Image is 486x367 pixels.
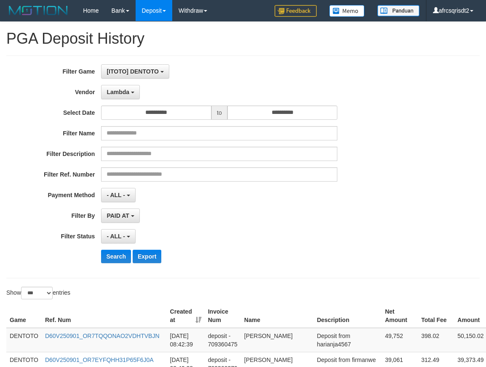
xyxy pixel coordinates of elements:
td: deposit - 709360475 [205,328,241,352]
label: Show entries [6,287,70,299]
img: MOTION_logo.png [6,4,70,17]
h1: PGA Deposit History [6,30,480,47]
span: PAID AT [107,212,129,219]
th: Name [241,304,314,328]
td: Deposit from harianja4567 [313,328,382,352]
button: - ALL - [101,229,135,243]
span: Lambda [107,89,129,95]
img: panduan.png [377,5,419,16]
img: Feedback.jpg [275,5,317,17]
a: D60V250901_OR7TQQONAO2VDHTVBJN [45,333,160,339]
button: Search [101,250,131,263]
th: Net Amount [382,304,418,328]
button: Export [133,250,161,263]
td: 49,752 [382,328,418,352]
td: [DATE] 08:42:39 [167,328,205,352]
th: Total Fee [418,304,454,328]
a: D60V250901_OR7EYFQHH31P65F6J0A [45,356,154,363]
td: DENTOTO [6,328,42,352]
button: PAID AT [101,209,139,223]
th: Game [6,304,42,328]
button: Lambda [101,85,140,99]
span: - ALL - [107,233,125,240]
th: Created at: activate to sort column ascending [167,304,205,328]
button: [ITOTO] DENTOTO [101,64,169,79]
select: Showentries [21,287,53,299]
button: - ALL - [101,188,135,202]
th: Description [313,304,382,328]
img: Button%20Memo.svg [329,5,365,17]
span: [ITOTO] DENTOTO [107,68,158,75]
span: - ALL - [107,192,125,198]
th: Ref. Num [42,304,167,328]
td: 398.02 [418,328,454,352]
th: Invoice Num [205,304,241,328]
td: [PERSON_NAME] [241,328,314,352]
span: to [211,106,227,120]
